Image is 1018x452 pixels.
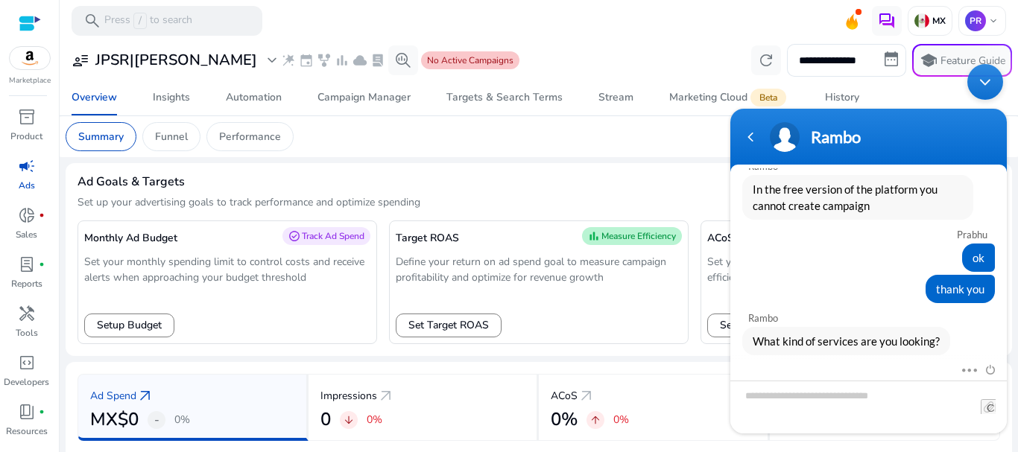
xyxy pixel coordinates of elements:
p: Marketplace [9,75,51,86]
span: user_attributes [72,51,89,69]
button: Set Target ACoS [707,313,811,337]
p: Developers [4,375,49,389]
div: Stream [598,92,633,103]
div: Overview [72,92,117,103]
h4: Ad Goals & Targets [78,175,185,189]
p: PR [965,10,986,31]
div: Marketing Cloud [669,92,789,104]
p: Summary [78,129,124,144]
button: Setup Budget [84,313,174,337]
p: Tools [16,326,38,340]
span: family_history [317,53,332,68]
a: arrow_outward [578,387,595,405]
span: search_insights [394,51,412,69]
span: arrow_downward [343,414,355,426]
span: school [920,51,938,69]
p: 0% [367,415,382,425]
span: book_4 [18,403,36,421]
span: refresh [757,51,775,69]
span: Set Target ROAS [408,317,489,333]
button: search_insights [388,45,418,75]
p: MX [929,15,946,27]
span: inventory_2 [18,108,36,126]
div: Automation [226,92,282,103]
h2: 0% [551,409,578,430]
p: Define your return on ad spend goal to measure campaign profitability and optimize for revenue gr... [396,254,682,285]
span: search [83,12,101,30]
span: No Active Campaigns [427,54,513,66]
img: mx.svg [914,13,929,28]
p: 0% [174,415,190,425]
p: Reports [11,277,42,290]
iframe: SalesIQ Chatwindow [723,57,1014,441]
span: fiber_manual_record [39,409,45,415]
p: Sales [16,228,37,241]
span: bar_chart [588,230,600,242]
div: Targets & Search Terms [446,92,563,103]
p: ACoS [551,388,578,404]
button: Set Target ROAS [396,313,502,337]
span: Measure Efficiency [601,230,676,242]
p: Funnel [155,129,188,144]
span: Setup Budget [97,317,162,333]
span: lab_profile [18,255,36,273]
span: / [133,13,147,29]
span: expand_more [263,51,281,69]
span: arrow_upward [589,414,601,426]
div: Insights [153,92,190,103]
span: campaign [18,157,36,175]
span: Set Target ACoS [720,317,798,333]
span: bar_chart [335,53,350,68]
h2: 0 [320,409,331,430]
span: lab_profile [370,53,385,68]
p: Product [10,130,42,143]
span: Track Ad Spend [302,230,364,242]
span: handyman [18,305,36,322]
span: cloud [352,53,367,68]
p: Feature Guide [940,54,1005,69]
h2: MX$0 [90,409,139,430]
h3: JPSR|[PERSON_NAME] [95,51,257,69]
p: Impressions [320,388,377,404]
h5: Monthly Ad Budget [84,232,177,245]
button: refresh [751,45,781,75]
span: event [299,53,314,68]
p: Ad Spend [90,388,136,404]
span: arrow_outward [136,387,154,405]
a: arrow_outward [377,387,395,405]
span: wand_stars [281,53,296,68]
span: fiber_manual_record [39,261,45,267]
span: keyboard_arrow_down [987,15,999,27]
p: 0% [613,415,629,425]
p: Performance [219,129,281,144]
p: Set your advertising cost of sale target to control ad spend efficiency and maintain profitable m... [707,254,993,285]
div: Campaign Manager [317,92,411,103]
img: amazon.svg [10,47,50,69]
p: Ads [19,179,35,192]
h5: Target ROAS [396,232,459,245]
p: Resources [6,424,48,438]
p: Set your monthly spending limit to control costs and receive alerts when approaching your budget ... [84,254,370,285]
span: check_circle [288,230,300,242]
span: - [154,411,159,429]
p: Set up your advertising goals to track performance and optimize spending [78,194,1000,210]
